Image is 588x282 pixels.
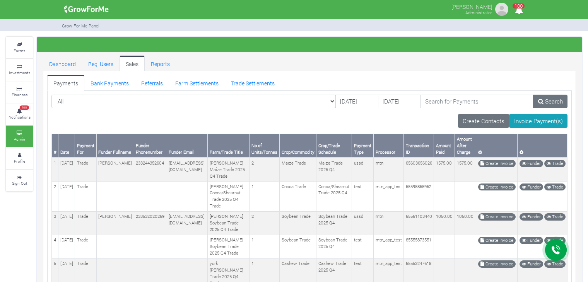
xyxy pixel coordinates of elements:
small: Farms [14,48,25,53]
td: test [352,235,374,258]
small: Profile [14,158,25,164]
img: growforme image [494,2,509,17]
a: Farm Settlements [169,75,225,90]
th: Date [58,134,75,158]
a: Trade [544,183,566,191]
input: DD/MM/YYYY [335,95,378,109]
td: 1 [250,235,280,258]
small: Grow For Me Panel [62,23,99,29]
td: [EMAIL_ADDRESS][DOMAIN_NAME] [167,211,208,235]
a: Reports [145,56,176,71]
td: Soybean Trade 2025 Q4 [316,235,352,258]
small: Investments [9,70,30,75]
a: Create Invoice [478,237,516,244]
td: 2 [250,158,280,181]
td: [PERSON_NAME] Cocoa/Shearnut Trade 2025 Q4 Trade [208,182,250,212]
td: Cocoa/Shearnut Trade 2025 Q4 [316,182,352,212]
img: growforme image [62,2,111,17]
td: Trade [75,158,97,181]
p: [PERSON_NAME] [451,2,492,11]
td: 1050.00 [434,211,455,235]
td: ussd [352,158,374,181]
a: 100 [511,7,526,15]
a: Funder [520,183,543,191]
a: Funder [520,160,543,167]
td: 3 [52,211,58,235]
td: Trade [75,182,97,212]
i: Notifications [511,2,526,19]
a: Funder [520,213,543,221]
th: Crop/Trade Schedule [316,134,352,158]
a: Funder [520,260,543,268]
td: Maize Trade 2025 Q4 [316,158,352,181]
td: 65555873551 [404,235,434,258]
a: Trade [544,160,566,167]
td: 2 [250,211,280,235]
th: Crop/Commodity [280,134,316,158]
td: [DATE] [58,158,75,181]
small: Notifications [9,114,31,120]
td: 1050.00 [455,211,476,235]
th: Funder Email [167,134,208,158]
small: Sign Out [12,180,27,186]
input: DD/MM/YYYY [378,95,421,109]
td: 4 [52,235,58,258]
td: [DATE] [58,182,75,212]
a: Reg. Users [82,56,120,71]
td: 65603656026 [404,158,434,181]
small: Administrator [465,10,492,15]
a: Create Invoice [478,160,516,167]
a: Trade Settlements [225,75,281,90]
td: 1 [52,158,58,181]
a: Create Invoice [478,213,516,221]
td: [PERSON_NAME] Maize Trade 2025 Q4 Trade [208,158,250,181]
th: Payment For [75,134,97,158]
a: Funder [520,237,543,244]
a: 100 Notifications [6,104,33,125]
th: Funder Fullname [96,134,134,158]
th: Amount After Charge [455,134,476,158]
a: Payments [47,75,84,90]
td: mtn [374,158,404,181]
a: Profile [6,148,33,169]
a: Sales [120,56,145,71]
td: 1575.00 [434,158,455,181]
th: Farm/Trade Title [208,134,250,158]
td: 65561103440 [404,211,434,235]
small: Finances [12,92,27,97]
a: Farms [6,37,33,58]
input: Search for Payments [420,95,534,109]
td: [EMAIL_ADDRESS][DOMAIN_NAME] [167,158,208,181]
td: Soybean Trade 2025 Q4 [316,211,352,235]
td: Cocoa Trade [280,182,316,212]
a: Referrals [135,75,169,90]
th: Funder Phonenumber [134,134,167,158]
th: Processor [374,134,404,158]
a: Finances [6,82,33,103]
td: 233244352604 [134,158,167,181]
a: Investments [6,59,33,80]
th: Payment Type [352,134,374,158]
small: Admin [14,136,25,142]
a: Bank Payments [84,75,135,90]
td: 65595865962 [404,182,434,212]
a: Search [533,95,567,109]
td: Soybean Trade [280,235,316,258]
a: Create Invoice [478,260,516,268]
td: Maize Trade [280,158,316,181]
td: Soybean Trade [280,211,316,235]
td: mtn_app_test [374,182,404,212]
td: Trade [75,211,97,235]
span: 100 [20,105,29,110]
th: Transaction ID [404,134,434,158]
td: [PERSON_NAME] Soybean Trade 2025 Q4 Trade [208,235,250,258]
td: [PERSON_NAME] Soybean Trade 2025 Q4 Trade [208,211,250,235]
td: 233532020269 [134,211,167,235]
td: 1575.00 [455,158,476,181]
td: 1 [250,182,280,212]
td: [PERSON_NAME] [96,211,134,235]
td: mtn_app_test [374,235,404,258]
td: mtn [374,211,404,235]
a: Trade [544,213,566,221]
td: test [352,182,374,212]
